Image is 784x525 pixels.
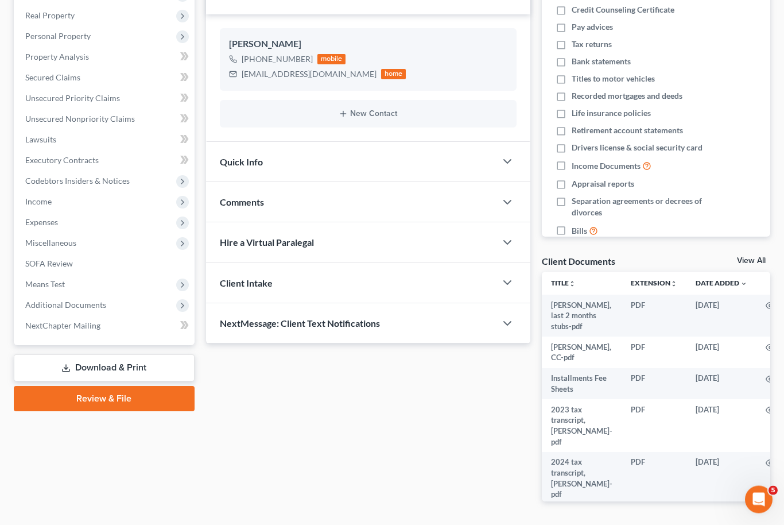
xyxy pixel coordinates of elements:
[542,400,622,453] td: 2023 tax transcript, [PERSON_NAME]-pdf
[25,52,89,62] span: Property Analysis
[572,5,674,16] span: Credit Counseling Certificate
[25,94,120,103] span: Unsecured Priority Claims
[686,295,756,337] td: [DATE]
[16,150,195,171] a: Executory Contracts
[25,321,100,331] span: NextChapter Mailing
[622,337,686,369] td: PDF
[14,355,195,382] a: Download & Print
[542,369,622,400] td: Installments Fee Sheets
[542,337,622,369] td: [PERSON_NAME], CC-pdf
[686,453,756,505] td: [DATE]
[25,300,106,310] span: Additional Documents
[572,196,704,219] span: Separation agreements or decrees of divorces
[242,69,377,80] div: [EMAIL_ADDRESS][DOMAIN_NAME]
[622,400,686,453] td: PDF
[220,278,273,289] span: Client Intake
[696,279,747,288] a: Date Added expand_more
[572,22,613,33] span: Pay advices
[381,70,406,80] div: home
[572,39,612,51] span: Tax returns
[25,73,80,83] span: Secured Claims
[16,88,195,109] a: Unsecured Priority Claims
[572,226,587,237] span: Bills
[551,279,576,288] a: Titleunfold_more
[14,387,195,412] a: Review & File
[25,238,76,248] span: Miscellaneous
[737,257,766,265] a: View All
[16,316,195,337] a: NextChapter Mailing
[25,218,58,227] span: Expenses
[572,179,634,190] span: Appraisal reports
[686,337,756,369] td: [DATE]
[686,369,756,400] td: [DATE]
[242,54,313,65] div: [PHONE_NUMBER]
[25,176,130,186] span: Codebtors Insiders & Notices
[25,114,135,124] span: Unsecured Nonpriority Claims
[220,318,380,329] span: NextMessage: Client Text Notifications
[622,453,686,505] td: PDF
[572,91,682,102] span: Recorded mortgages and deeds
[25,32,91,41] span: Personal Property
[25,197,52,207] span: Income
[542,295,622,337] td: [PERSON_NAME], last 2 months stubs-pdf
[16,47,195,68] a: Property Analysis
[16,130,195,150] a: Lawsuits
[220,237,314,248] span: Hire a Virtual Paralegal
[622,295,686,337] td: PDF
[572,161,641,172] span: Income Documents
[25,280,65,289] span: Means Test
[572,108,651,119] span: Life insurance policies
[220,157,263,168] span: Quick Info
[740,281,747,288] i: expand_more
[572,56,631,68] span: Bank statements
[229,38,507,52] div: [PERSON_NAME]
[686,400,756,453] td: [DATE]
[622,369,686,400] td: PDF
[572,74,655,85] span: Titles to motor vehicles
[745,486,773,514] iframe: Intercom live chat
[25,156,99,165] span: Executory Contracts
[572,125,683,137] span: Retirement account statements
[16,254,195,275] a: SOFA Review
[229,110,507,119] button: New Contact
[25,259,73,269] span: SOFA Review
[542,256,615,268] div: Client Documents
[569,281,576,288] i: unfold_more
[16,68,195,88] a: Secured Claims
[25,11,75,21] span: Real Property
[572,142,703,154] span: Drivers license & social security card
[670,281,677,288] i: unfold_more
[542,453,622,505] td: 2024 tax transcript, [PERSON_NAME]-pdf
[317,55,346,65] div: mobile
[769,486,778,495] span: 5
[16,109,195,130] a: Unsecured Nonpriority Claims
[631,279,677,288] a: Extensionunfold_more
[25,135,56,145] span: Lawsuits
[220,197,264,208] span: Comments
